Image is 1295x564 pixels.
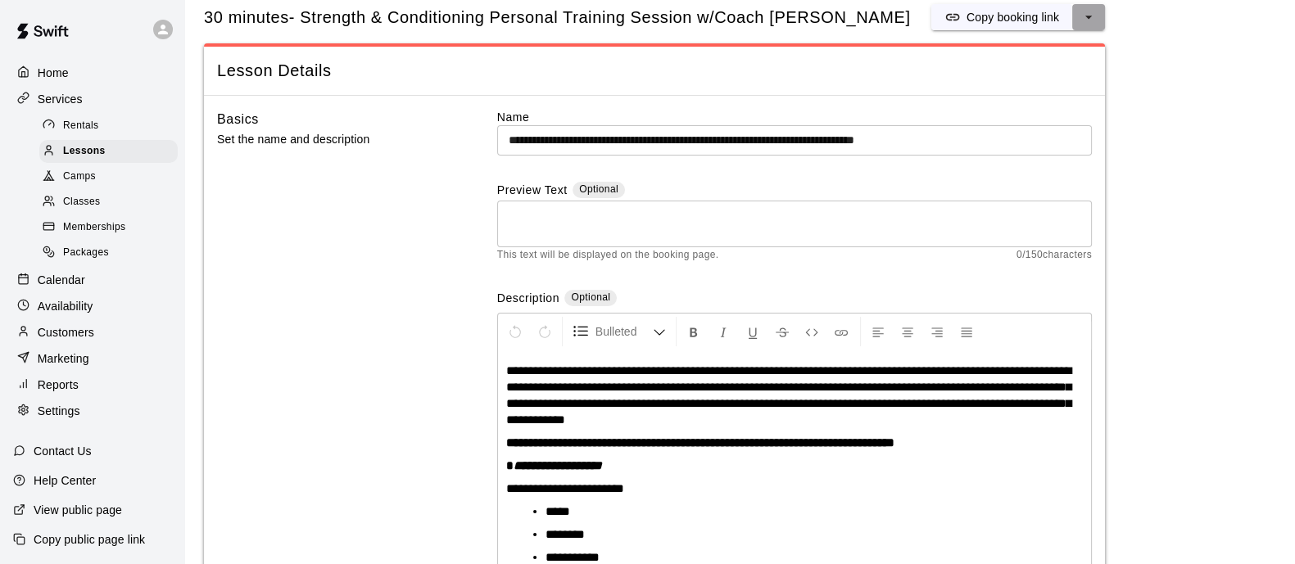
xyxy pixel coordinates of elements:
[39,216,178,239] div: Memberships
[63,245,109,261] span: Packages
[38,377,79,393] p: Reports
[39,115,178,138] div: Rentals
[217,129,445,150] p: Set the name and description
[38,298,93,314] p: Availability
[864,317,892,346] button: Left Align
[13,87,171,111] a: Services
[39,241,178,264] div: Packages
[798,317,826,346] button: Insert Code
[39,138,184,164] a: Lessons
[38,65,69,81] p: Home
[217,109,259,130] h6: Basics
[497,290,559,309] label: Description
[38,350,89,367] p: Marketing
[768,317,796,346] button: Format Strikethrough
[953,317,980,346] button: Justify Align
[579,183,618,195] span: Optional
[38,91,83,107] p: Services
[13,372,171,397] a: Reports
[497,247,719,264] span: This text will be displayed on the booking page.
[217,60,1092,82] span: Lesson Details
[571,291,610,303] span: Optional
[34,472,96,489] p: Help Center
[39,241,184,266] a: Packages
[13,399,171,423] a: Settings
[34,443,92,459] p: Contact Us
[894,317,921,346] button: Center Align
[63,169,96,185] span: Camps
[1072,4,1105,30] button: select merge strategy
[680,317,708,346] button: Format Bold
[38,324,94,341] p: Customers
[497,182,568,201] label: Preview Text
[63,118,99,134] span: Rentals
[931,4,1105,30] div: split button
[39,165,184,190] a: Camps
[501,317,529,346] button: Undo
[38,272,85,288] p: Calendar
[39,190,184,215] a: Classes
[39,215,184,241] a: Memberships
[1017,247,1092,264] span: 0 / 150 characters
[931,4,1072,30] button: Copy booking link
[38,403,80,419] p: Settings
[967,9,1059,25] p: Copy booking link
[13,268,171,292] a: Calendar
[34,502,122,518] p: View public page
[63,194,100,210] span: Classes
[566,317,672,346] button: Formatting Options
[63,143,106,160] span: Lessons
[13,294,171,318] a: Availability
[709,317,737,346] button: Format Italics
[13,346,171,371] a: Marketing
[39,140,178,163] div: Lessons
[497,109,1092,125] label: Name
[827,317,855,346] button: Insert Link
[39,165,178,188] div: Camps
[923,317,951,346] button: Right Align
[13,320,171,345] a: Customers
[595,323,653,340] span: Bulleted List
[63,219,125,236] span: Memberships
[531,317,559,346] button: Redo
[39,113,184,138] a: Rentals
[34,531,145,548] p: Copy public page link
[39,191,178,214] div: Classes
[204,7,910,29] h5: 30 minutes- Strength & Conditioning Personal Training Session w/Coach [PERSON_NAME]
[739,317,767,346] button: Format Underline
[13,61,171,85] a: Home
